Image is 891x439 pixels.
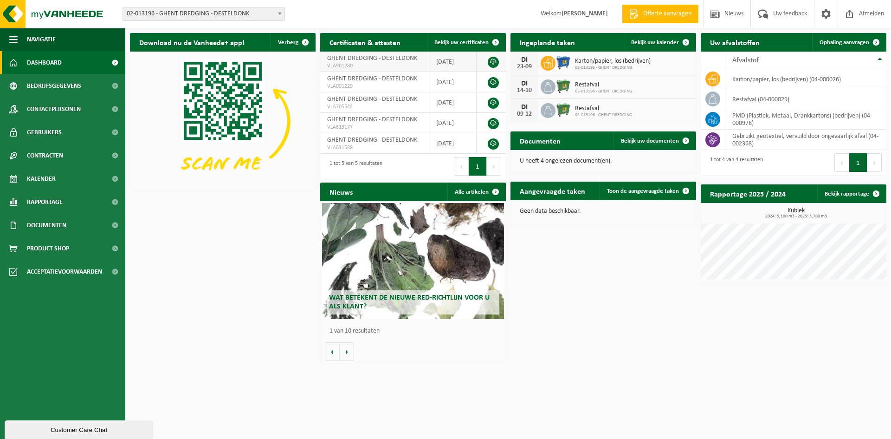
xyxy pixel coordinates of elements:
a: Bekijk rapportage [817,184,885,203]
span: GHENT DREDGING - DESTELDONK [327,55,417,62]
img: WB-0660-HPE-GN-01 [555,102,571,118]
td: restafval (04-000029) [725,89,886,109]
span: VLA705542 [327,103,422,111]
span: Kalender [27,167,56,190]
span: GHENT DREDGING - DESTELDONK [327,116,417,123]
h2: Rapportage 2025 / 2024 [701,184,795,203]
h2: Uw afvalstoffen [701,33,769,51]
strong: [PERSON_NAME] [562,10,608,17]
td: [DATE] [429,52,477,72]
button: Previous [454,157,469,176]
button: Next [867,153,882,172]
a: Bekijk uw certificaten [427,33,505,52]
a: Wat betekent de nieuwe RED-richtlijn voor u als klant? [322,203,504,319]
span: GHENT DREDGING - DESTELDONK [327,96,417,103]
div: 09-12 [515,111,534,118]
td: [DATE] [429,133,477,154]
span: 2024: 5,100 m3 - 2025: 3,780 m3 [705,214,886,219]
h2: Download nu de Vanheede+ app! [130,33,254,51]
span: 02-013196 - GHENT DREDGING [575,112,632,118]
span: Bekijk uw documenten [621,138,679,144]
p: U heeft 4 ongelezen document(en). [520,158,687,164]
h2: Nieuws [320,183,362,201]
h3: Kubiek [705,208,886,219]
span: Rapportage [27,190,63,214]
span: Contracten [27,144,63,167]
span: Acceptatievoorwaarden [27,260,102,283]
span: 02-013196 - GHENT DREDGING - DESTELDONK [123,7,284,20]
span: 02-013196 - GHENT DREDGING [575,65,651,71]
td: [DATE] [429,92,477,113]
td: PMD (Plastiek, Metaal, Drankkartons) (bedrijven) (04-000978) [725,109,886,130]
h2: Documenten [510,131,570,150]
span: Dashboard [27,51,62,74]
span: Documenten [27,214,66,237]
span: Wat betekent de nieuwe RED-richtlijn voor u als klant? [329,294,490,310]
span: GHENT DREDGING - DESTELDONK [327,75,417,82]
div: 23-09 [515,64,534,70]
img: WB-0660-HPE-GN-01 [555,78,571,94]
img: WB-0660-HPE-BE-01 [555,54,571,70]
button: 1 [469,157,487,176]
p: 1 van 10 resultaten [329,328,501,334]
p: Geen data beschikbaar. [520,208,687,215]
span: Toon de aangevraagde taken [607,188,679,194]
span: Bekijk uw certificaten [434,39,489,46]
a: Bekijk uw kalender [624,33,695,52]
span: VLA901280 [327,62,422,70]
div: DI [515,104,534,111]
button: Volgende [340,342,354,361]
span: Verberg [278,39,298,46]
span: Restafval [575,105,632,112]
td: [DATE] [429,113,477,133]
span: Afvalstof [732,57,759,64]
span: Bedrijfsgegevens [27,74,81,98]
button: Next [487,157,501,176]
span: Bekijk uw kalender [631,39,679,46]
button: Previous [834,153,849,172]
span: Karton/papier, los (bedrijven) [575,58,651,65]
span: Navigatie [27,28,56,51]
span: GHENT DREDGING - DESTELDONK [327,137,417,144]
td: gebruikt geotextiel, vervuild door ongevaarlijk afval (04-002368) [725,130,886,150]
a: Toon de aangevraagde taken [600,182,695,200]
td: karton/papier, los (bedrijven) (04-000026) [725,69,886,89]
span: Gebruikers [27,121,62,144]
img: Download de VHEPlus App [130,52,316,191]
span: Restafval [575,81,632,89]
span: VLA611588 [327,144,422,151]
span: VLA613177 [327,124,422,131]
h2: Certificaten & attesten [320,33,410,51]
span: Offerte aanvragen [641,9,694,19]
td: [DATE] [429,72,477,92]
a: Offerte aanvragen [622,5,698,23]
iframe: chat widget [5,419,155,439]
div: DI [515,56,534,64]
h2: Ingeplande taken [510,33,584,51]
a: Ophaling aanvragen [812,33,885,52]
a: Bekijk uw documenten [613,131,695,150]
h2: Aangevraagde taken [510,182,594,200]
div: 14-10 [515,87,534,94]
button: Vorige [325,342,340,361]
button: Verberg [271,33,315,52]
span: VLA001229 [327,83,422,90]
span: 02-013196 - GHENT DREDGING - DESTELDONK [123,7,285,21]
div: DI [515,80,534,87]
span: Contactpersonen [27,98,81,121]
span: Ophaling aanvragen [820,39,869,46]
a: Alle artikelen [447,183,505,201]
span: 02-013196 - GHENT DREDGING [575,89,632,94]
div: 1 tot 4 van 4 resultaten [705,152,763,173]
div: 1 tot 5 van 5 resultaten [325,156,382,177]
span: Product Shop [27,237,69,260]
button: 1 [849,153,867,172]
